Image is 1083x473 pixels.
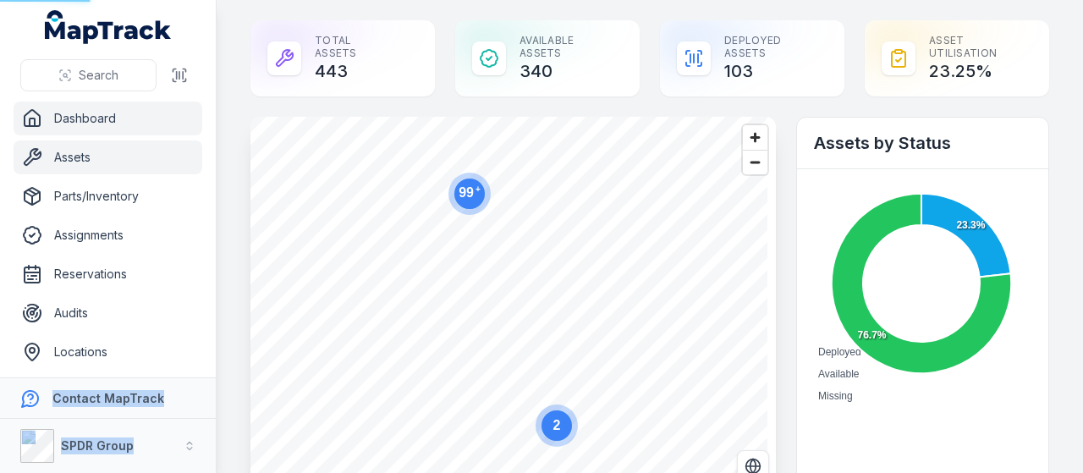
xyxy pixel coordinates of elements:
a: Assets [14,140,202,174]
span: Search [79,67,118,84]
a: Audits [14,296,202,330]
span: Available [818,368,859,380]
a: Parts/Inventory [14,179,202,213]
a: Dashboard [14,102,202,135]
a: MapTrack [45,10,172,44]
h2: Assets by Status [814,131,1031,155]
text: 99 [459,184,481,200]
a: Assignments [14,218,202,252]
text: 2 [553,418,561,432]
a: People [14,374,202,408]
button: Search [20,59,157,91]
strong: Contact MapTrack [52,391,164,405]
tspan: + [476,184,481,194]
a: Reservations [14,257,202,291]
a: Locations [14,335,202,369]
span: Deployed [818,346,861,358]
button: Zoom in [743,125,767,150]
span: Missing [818,390,853,402]
button: Zoom out [743,150,767,174]
strong: SPDR Group [61,438,134,453]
